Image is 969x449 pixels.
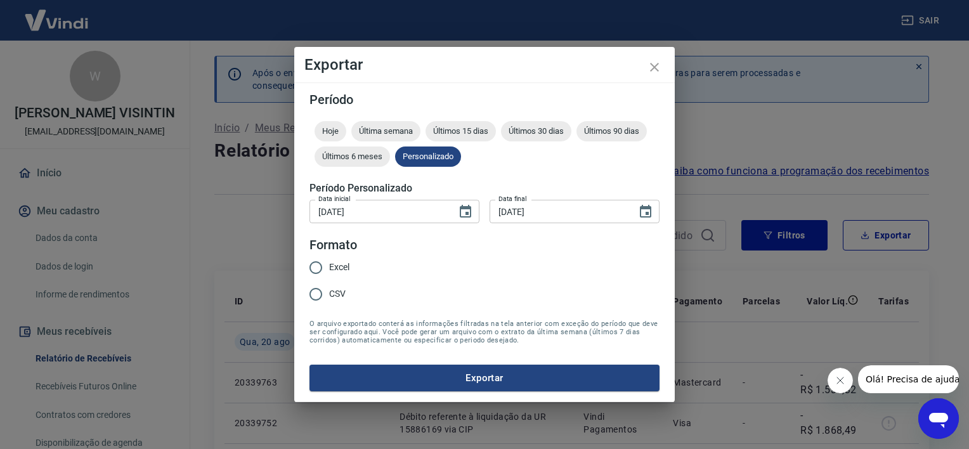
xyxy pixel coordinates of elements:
div: Últimos 6 meses [315,146,390,167]
button: Choose date, selected date is 19 de ago de 2025 [453,199,478,224]
label: Data inicial [318,194,351,204]
iframe: Botão para abrir a janela de mensagens [918,398,959,439]
h5: Período Personalizado [309,182,660,195]
button: close [639,52,670,82]
span: Últimos 6 meses [315,152,390,161]
h5: Período [309,93,660,106]
span: Últimos 15 dias [426,126,496,136]
span: Excel [329,261,349,274]
iframe: Mensagem da empresa [858,365,959,393]
div: Personalizado [395,146,461,167]
input: DD/MM/YYYY [309,200,448,223]
iframe: Fechar mensagem [828,368,853,393]
span: Última semana [351,126,420,136]
span: O arquivo exportado conterá as informações filtradas na tela anterior com exceção do período que ... [309,320,660,344]
h4: Exportar [304,57,665,72]
div: Últimos 30 dias [501,121,571,141]
label: Data final [498,194,527,204]
span: Olá! Precisa de ajuda? [8,9,107,19]
span: Personalizado [395,152,461,161]
div: Últimos 90 dias [576,121,647,141]
span: Últimos 30 dias [501,126,571,136]
legend: Formato [309,236,357,254]
div: Últimos 15 dias [426,121,496,141]
button: Exportar [309,365,660,391]
input: DD/MM/YYYY [490,200,628,223]
span: Hoje [315,126,346,136]
div: Última semana [351,121,420,141]
span: Últimos 90 dias [576,126,647,136]
div: Hoje [315,121,346,141]
button: Choose date, selected date is 20 de ago de 2025 [633,199,658,224]
span: CSV [329,287,346,301]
